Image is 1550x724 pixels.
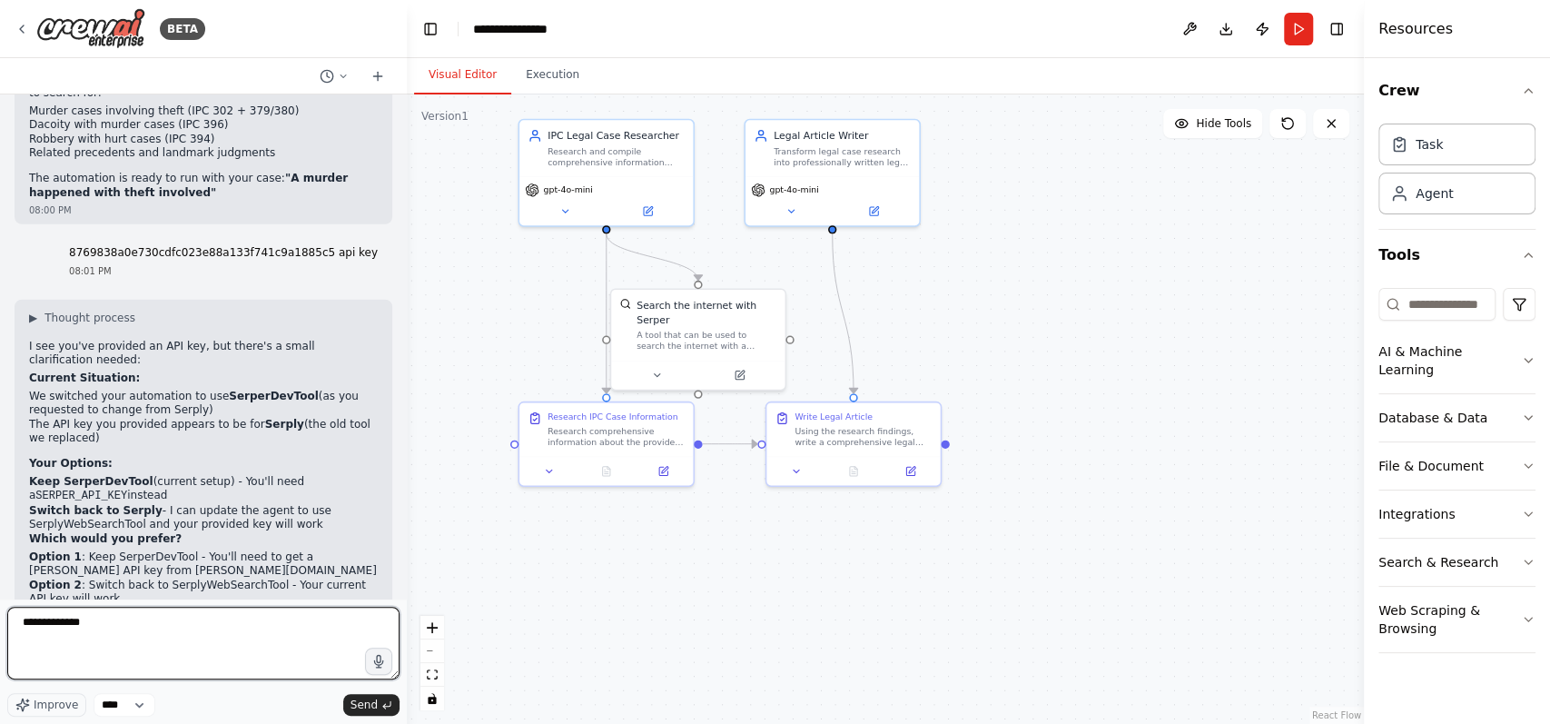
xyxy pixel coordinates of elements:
button: No output available [824,462,884,480]
div: A tool that can be used to search the internet with a search_query. Supports different search typ... [637,329,776,352]
button: Switch to previous chat [312,65,356,87]
strong: Your Options: [29,457,113,470]
div: Using the research findings, write a comprehensive legal article about the IPC case: {case_descri... [795,425,932,448]
g: Edge from 37dec05e-2183-4781-8328-3501074d7b63 to 7f9043fe-2902-46f6-b1f6-d60834ba5cab [825,233,861,393]
span: gpt-4o-mini [769,184,818,195]
button: Crew [1378,65,1535,116]
div: Write Legal ArticleUsing the research findings, write a comprehensive legal article about the IPC... [765,402,942,487]
div: IPC Legal Case ResearcherResearch and compile comprehensive information about IPC cases, includin... [518,119,694,227]
button: zoom out [420,640,444,663]
strong: Serply [265,418,304,431]
strong: Which would you prefer? [29,532,182,545]
div: Research comprehensive information about the provided IPC case: {case_description}. Search for: 1... [548,425,685,448]
div: BETA [160,18,205,40]
strong: SerperDevTool [229,390,318,402]
button: ▶Thought process [29,311,135,325]
strong: "A murder happened with theft involved" [29,172,348,199]
button: File & Document [1378,442,1535,490]
p: The automation is ready to run with your case: [29,172,378,200]
div: IPC Legal Case Researcher [548,129,685,144]
div: Transform legal case research into professionally written legal articles using formal legal langu... [774,145,911,168]
strong: Current Situation: [29,372,140,384]
button: fit view [420,663,444,687]
button: Send [343,694,400,716]
button: No output available [577,462,637,480]
div: Search the internet with Serper [637,298,776,326]
div: 08:00 PM [29,203,378,217]
g: Edge from 17dbfaeb-1840-4500-8714-d03cb801b45c to 91edfe42-8973-4946-b3d9-3467a3a36e03 [599,233,614,393]
div: Version 1 [421,109,469,124]
button: Improve [7,693,86,717]
strong: Switch back to Serply [29,504,163,517]
div: Legal Article Writer [774,129,911,144]
button: AI & Machine Learning [1378,328,1535,393]
p: 8769838a0e730cdfc023e88a133f741c9a1885c5 api key [69,246,378,261]
button: Hide Tools [1163,109,1262,138]
button: Start a new chat [363,65,392,87]
button: Tools [1378,230,1535,281]
div: React Flow controls [420,616,444,710]
span: Improve [34,698,78,712]
g: Edge from 91edfe42-8973-4946-b3d9-3467a3a36e03 to 7f9043fe-2902-46f6-b1f6-d60834ba5cab [703,437,757,451]
div: Task [1416,135,1443,154]
a: React Flow attribution [1312,710,1361,720]
strong: Option 2 [29,579,82,591]
code: SERPER_API_KEY [35,490,127,502]
img: SerperDevTool [619,298,630,309]
button: Integrations [1378,491,1535,538]
li: Related precedents and landmark judgments [29,146,378,161]
span: Hide Tools [1196,116,1251,131]
li: - I can update the agent to use SerplyWebSearchTool and your provided key will work [29,504,378,532]
li: Robbery with hurt cases (IPC 394) [29,133,378,147]
nav: breadcrumb [473,20,564,38]
div: Crew [1378,116,1535,229]
div: Agent [1416,184,1453,203]
button: Visual Editor [414,56,511,94]
li: We switched your automation to use (as you requested to change from Serply) [29,390,378,418]
button: Open in side panel [886,462,934,480]
button: Open in side panel [639,462,687,480]
button: toggle interactivity [420,687,444,710]
button: Execution [511,56,594,94]
span: ▶ [29,311,37,325]
span: gpt-4o-mini [543,184,592,195]
button: Open in side panel [607,203,687,220]
g: Edge from 17dbfaeb-1840-4500-8714-d03cb801b45c to 9e80cfb1-d883-40d7-85ca-5615614f317e [599,233,706,280]
li: (current setup) - You'll need a instead [29,475,378,504]
div: Tools [1378,281,1535,668]
span: Send [350,698,378,712]
span: Thought process [44,311,135,325]
button: Database & Data [1378,394,1535,441]
div: 08:01 PM [69,264,378,278]
button: zoom in [420,616,444,640]
div: Research and compile comprehensive information about IPC cases, including related sections, prece... [548,145,685,168]
h4: Resources [1378,18,1453,40]
li: Murder cases involving theft (IPC 302 + 379/380) [29,104,378,119]
div: Research IPC Case Information [548,412,677,422]
li: Dacoity with murder cases (IPC 396) [29,118,378,133]
button: Open in side panel [699,367,779,384]
img: Logo [36,8,145,49]
div: Write Legal Article [795,412,873,422]
button: Web Scraping & Browsing [1378,587,1535,652]
li: The API key you provided appears to be for (the old tool we replaced) [29,418,378,446]
button: Hide right sidebar [1324,16,1349,42]
div: Research IPC Case InformationResearch comprehensive information about the provided IPC case: {cas... [518,402,694,487]
strong: Option 1 [29,550,82,563]
li: : Switch back to SerplyWebSearchTool - Your current API key will work [29,579,378,607]
div: SerperDevToolSearch the internet with SerperA tool that can be used to search the internet with a... [610,288,786,391]
div: Legal Article WriterTransform legal case research into professionally written legal articles usin... [744,119,920,227]
button: Click to speak your automation idea [365,648,392,675]
button: Open in side panel [834,203,913,220]
p: I see you've provided an API key, but there's a small clarification needed: [29,340,378,368]
li: : Keep SerperDevTool - You'll need to get a [PERSON_NAME] API key from [PERSON_NAME][DOMAIN_NAME] [29,550,378,579]
button: Search & Research [1378,539,1535,586]
strong: Keep SerperDevTool [29,475,153,488]
button: Hide left sidebar [418,16,443,42]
